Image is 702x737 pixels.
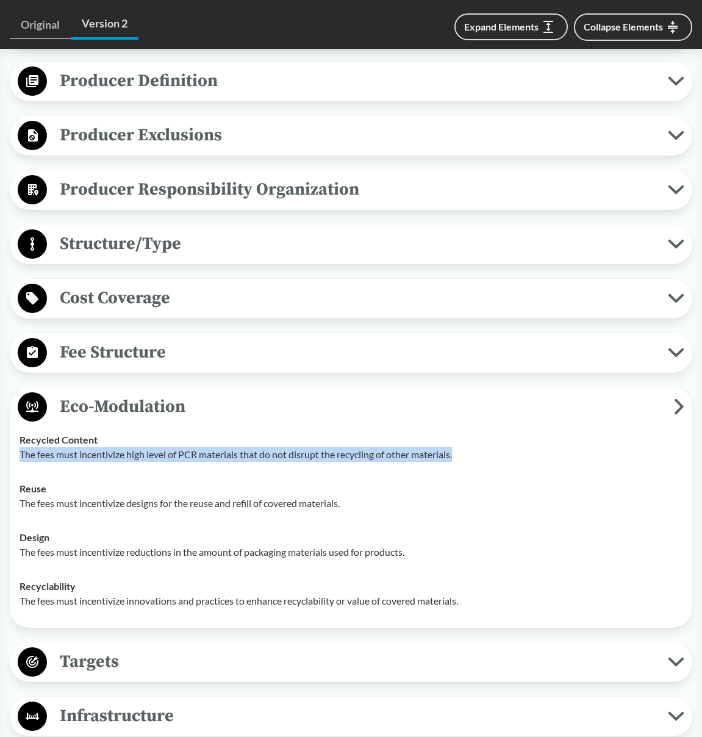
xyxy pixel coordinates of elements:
[14,283,688,314] button: Cost Coverage
[20,594,682,608] p: The fees must incentivize innovations and practices to enhance recyclability or value of covered ...
[20,434,98,445] strong: Recycled Content
[14,647,688,678] button: Targets
[10,11,71,39] a: Original
[14,120,688,151] button: Producer Exclusions
[20,447,682,462] p: The fees must incentivize high level of PCR materials that do not disrupt the recycling of other ...
[47,648,668,675] span: Targets
[47,121,668,149] span: Producer Exclusions
[20,496,682,511] p: The fees must incentivize designs for the reuse and refill of covered materials.
[20,531,49,543] strong: Design
[47,339,668,366] span: Fee Structure
[14,701,688,732] button: Infrastructure
[574,13,692,41] button: Collapse Elements
[20,545,682,559] p: The fees must incentivize reductions in the amount of packaging materials used for products.
[47,702,668,730] span: Infrastructure
[47,284,668,312] span: Cost Coverage
[47,176,668,203] span: Producer Responsibility Organization
[14,229,688,260] button: Structure/Type
[71,10,138,40] a: Version 2
[454,13,568,40] button: Expand Elements
[14,66,688,97] button: Producer Definition
[14,392,688,423] button: Eco-Modulation
[47,393,674,420] span: Eco-Modulation
[20,483,46,494] strong: Reuse
[14,174,688,206] button: Producer Responsibility Organization
[47,67,668,95] span: Producer Definition
[47,230,668,257] span: Structure/Type
[14,337,688,368] button: Fee Structure
[20,580,76,592] strong: Recyclability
